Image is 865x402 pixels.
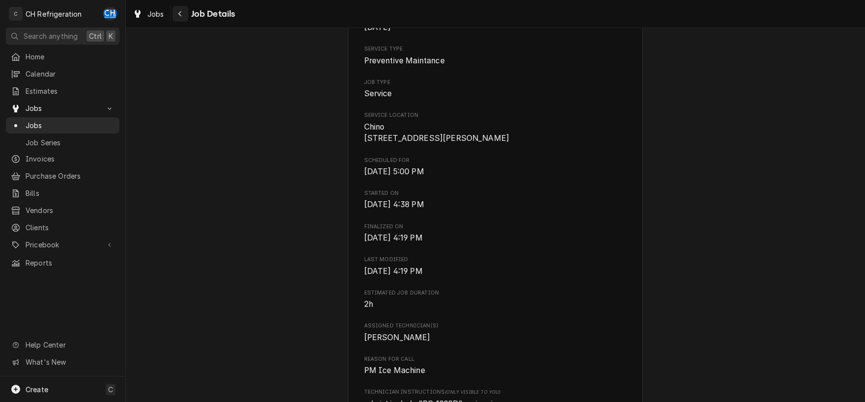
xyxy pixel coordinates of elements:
[364,111,627,144] div: Service Location
[364,256,627,277] div: Last Modified
[364,298,627,310] span: Estimated Job Duration
[9,7,23,21] div: C
[364,322,627,330] span: Assigned Technician(s)
[103,7,117,21] div: CH
[173,6,188,22] button: Navigate back
[26,340,114,350] span: Help Center
[188,7,235,21] span: Job Details
[26,205,115,215] span: Vendors
[364,223,627,231] span: Finalized On
[364,256,627,264] span: Last Modified
[6,27,119,45] button: Search anythingCtrlK
[364,56,445,65] span: Preventive Maintance
[364,289,627,297] span: Estimated Job Duration
[103,7,117,21] div: Chris Hiraga's Avatar
[26,154,115,164] span: Invoices
[364,266,627,277] span: Last Modified
[364,232,627,244] span: Finalized On
[26,120,115,131] span: Jobs
[109,31,113,41] span: K
[364,122,510,143] span: Chino [STREET_ADDRESS][PERSON_NAME]
[364,267,423,276] span: [DATE] 4:19 PM
[364,223,627,244] div: Finalized On
[6,202,119,218] a: Vendors
[6,134,119,151] a: Job Series
[364,200,424,209] span: [DATE] 4:38 PM
[89,31,102,41] span: Ctrl
[26,258,115,268] span: Reports
[129,6,168,22] a: Jobs
[364,199,627,211] span: Started On
[26,69,115,79] span: Calendar
[6,66,119,82] a: Calendar
[108,384,113,395] span: C
[364,79,627,100] div: Job Type
[26,357,114,367] span: What's New
[6,100,119,116] a: Go to Jobs
[26,171,115,181] span: Purchase Orders
[364,88,627,100] span: Job Type
[364,366,425,375] span: PM Ice Machine
[364,332,627,344] span: Assigned Technician(s)
[26,385,48,394] span: Create
[364,289,627,310] div: Estimated Job Duration
[364,121,627,144] span: Service Location
[364,89,392,98] span: Service
[364,55,627,67] span: Service Type
[364,79,627,86] span: Job Type
[26,9,82,19] div: CH Refrigeration
[364,189,627,197] span: Started On
[6,151,119,167] a: Invoices
[26,222,115,233] span: Clients
[6,354,119,370] a: Go to What's New
[26,52,115,62] span: Home
[6,337,119,353] a: Go to Help Center
[6,237,119,253] a: Go to Pricebook
[364,157,627,178] div: Scheduled For
[364,167,424,176] span: [DATE] 5:00 PM
[147,9,164,19] span: Jobs
[6,168,119,184] a: Purchase Orders
[364,166,627,178] span: Scheduled For
[26,86,115,96] span: Estimates
[364,45,627,66] div: Service Type
[364,355,627,363] span: Reason For Call
[364,157,627,164] span: Scheduled For
[364,333,431,342] span: [PERSON_NAME]
[6,83,119,99] a: Estimates
[364,189,627,211] div: Started On
[26,188,115,198] span: Bills
[364,322,627,343] div: Assigned Technician(s)
[364,365,627,376] span: Reason For Call
[26,103,100,113] span: Jobs
[26,240,100,250] span: Pricebook
[24,31,78,41] span: Search anything
[364,388,627,396] span: Technician Instructions
[364,299,373,309] span: 2h
[364,355,627,376] div: Reason For Call
[445,389,500,395] span: (Only Visible to You)
[26,137,115,148] span: Job Series
[364,233,423,242] span: [DATE] 4:19 PM
[6,185,119,201] a: Bills
[364,111,627,119] span: Service Location
[6,49,119,65] a: Home
[6,117,119,134] a: Jobs
[364,45,627,53] span: Service Type
[6,219,119,236] a: Clients
[6,255,119,271] a: Reports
